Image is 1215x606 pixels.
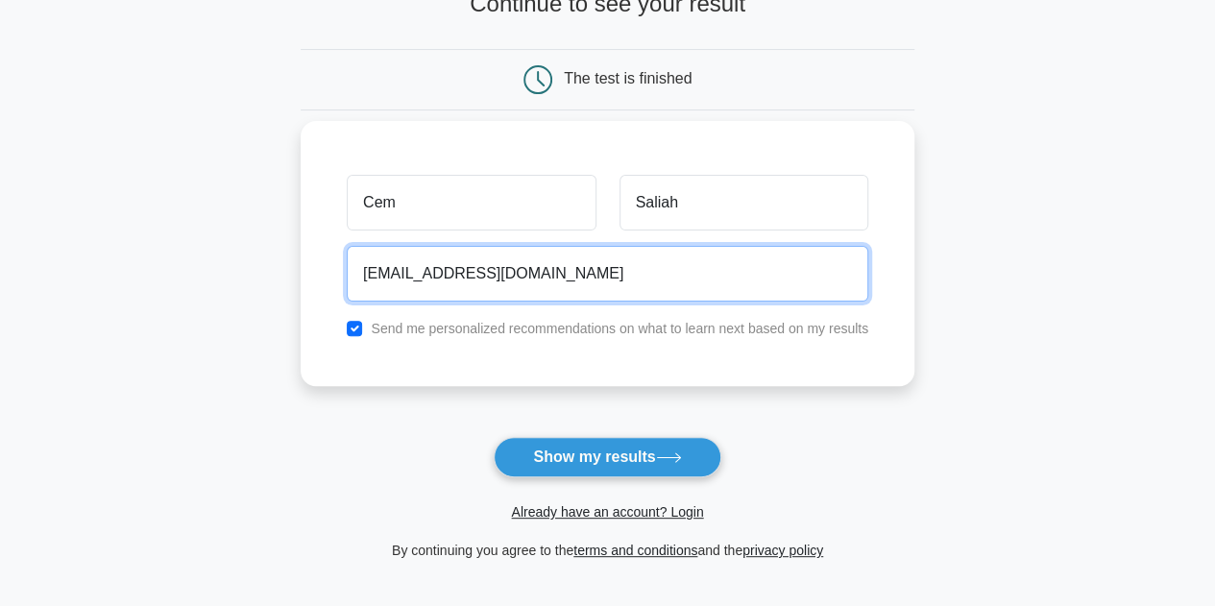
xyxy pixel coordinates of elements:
[573,543,697,558] a: terms and conditions
[564,70,692,86] div: The test is finished
[511,504,703,520] a: Already have an account? Login
[347,246,868,302] input: Email
[371,321,868,336] label: Send me personalized recommendations on what to learn next based on my results
[289,539,926,562] div: By continuing you agree to the and the
[742,543,823,558] a: privacy policy
[620,175,868,230] input: Last name
[494,437,720,477] button: Show my results
[347,175,595,230] input: First name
